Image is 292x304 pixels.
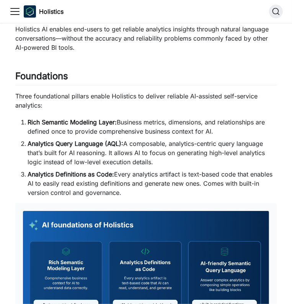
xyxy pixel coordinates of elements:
[15,70,277,85] h2: Foundations
[24,5,64,18] a: HolisticsHolistics
[15,92,277,110] p: Three foundational pillars enable Holistics to deliver reliable AI-assisted self-service analytics:
[28,139,277,167] li: A composable, analytics-centric query language that’s built for AI reasoning. It allows AI to foc...
[28,170,114,178] strong: Analytics Definitions as Code:
[9,6,21,17] button: Toggle navigation bar
[15,25,277,52] p: Holistics AI enables end-users to get reliable analytics insights through natural language conver...
[24,5,36,18] img: Holistics
[269,5,283,18] button: Search (Command+K)
[28,118,277,136] li: Business metrics, dimensions, and relationships are defined once to provide comprehensive busines...
[39,7,64,16] b: Holistics
[28,118,117,126] strong: Rich Semantic Modeling Layer:
[28,140,123,147] strong: Analytics Query Language (AQL):
[28,170,277,197] li: Every analytics artifact is text-based code that enables AI to easily read existing definitions a...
